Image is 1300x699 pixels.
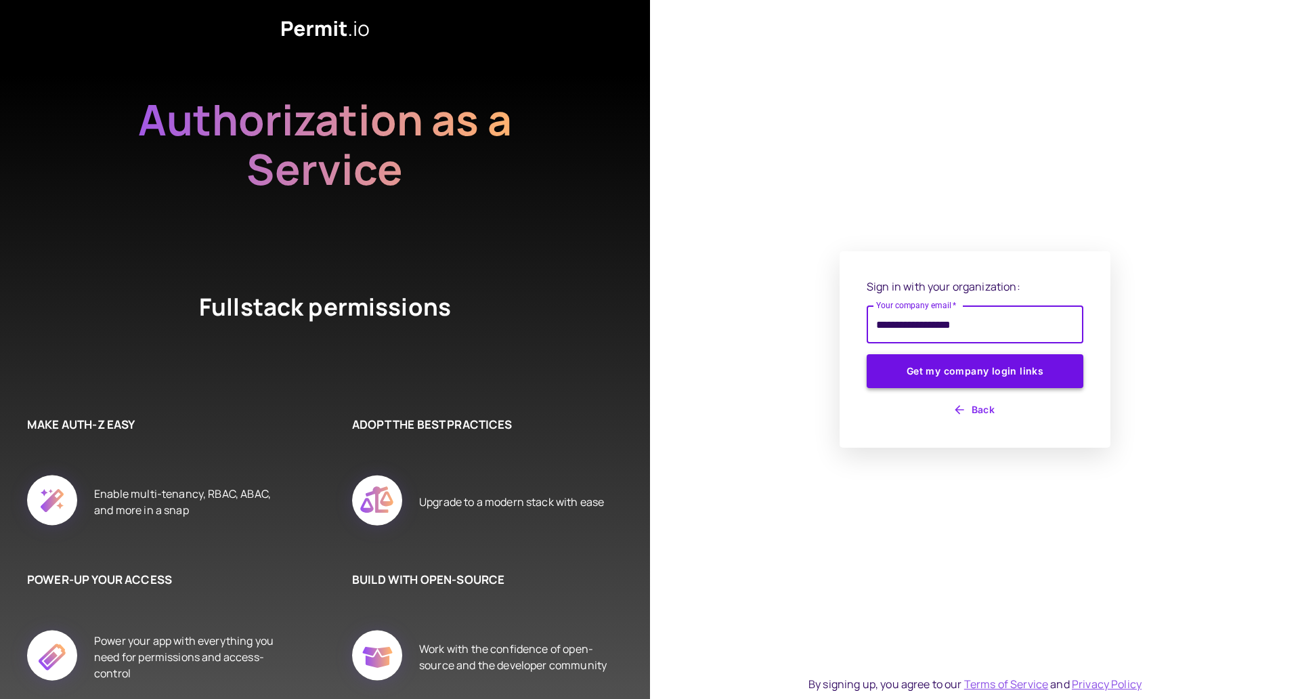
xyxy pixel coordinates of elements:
a: Privacy Policy [1072,677,1142,692]
label: Your company email [876,299,957,311]
h6: ADOPT THE BEST PRACTICES [352,416,609,433]
div: Enable multi-tenancy, RBAC, ABAC, and more in a snap [94,460,284,544]
h6: MAKE AUTH-Z EASY [27,416,284,433]
div: Upgrade to a modern stack with ease [419,460,604,544]
a: Terms of Service [964,677,1048,692]
div: By signing up, you agree to our and [808,676,1142,692]
button: Back [867,399,1083,421]
div: Work with the confidence of open-source and the developer community [419,615,609,699]
h2: Authorization as a Service [95,95,555,224]
h6: BUILD WITH OPEN-SOURCE [352,571,609,589]
p: Sign in with your organization: [867,278,1083,295]
div: Power your app with everything you need for permissions and access-control [94,615,284,699]
h6: POWER-UP YOUR ACCESS [27,571,284,589]
h4: Fullstack permissions [149,291,501,362]
button: Get my company login links [867,354,1083,388]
